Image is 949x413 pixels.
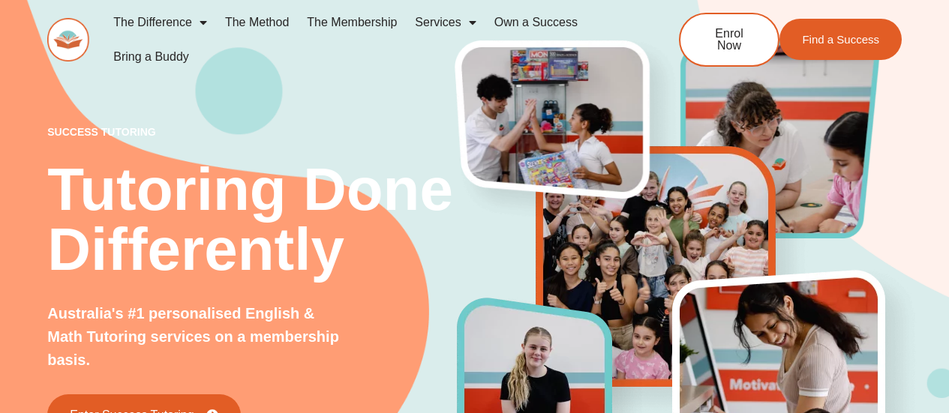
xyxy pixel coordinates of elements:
[406,5,485,40] a: Services
[779,19,902,60] a: Find a Success
[802,34,879,45] span: Find a Success
[47,160,457,280] h2: Tutoring Done Differently
[679,13,779,67] a: Enrol Now
[216,5,298,40] a: The Method
[298,5,406,40] a: The Membership
[485,5,587,40] a: Own a Success
[104,5,629,74] nav: Menu
[104,5,216,40] a: The Difference
[47,127,457,137] p: success tutoring
[104,40,198,74] a: Bring a Buddy
[47,302,347,372] p: Australia's #1 personalised English & Math Tutoring services on a membership basis.
[703,28,755,52] span: Enrol Now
